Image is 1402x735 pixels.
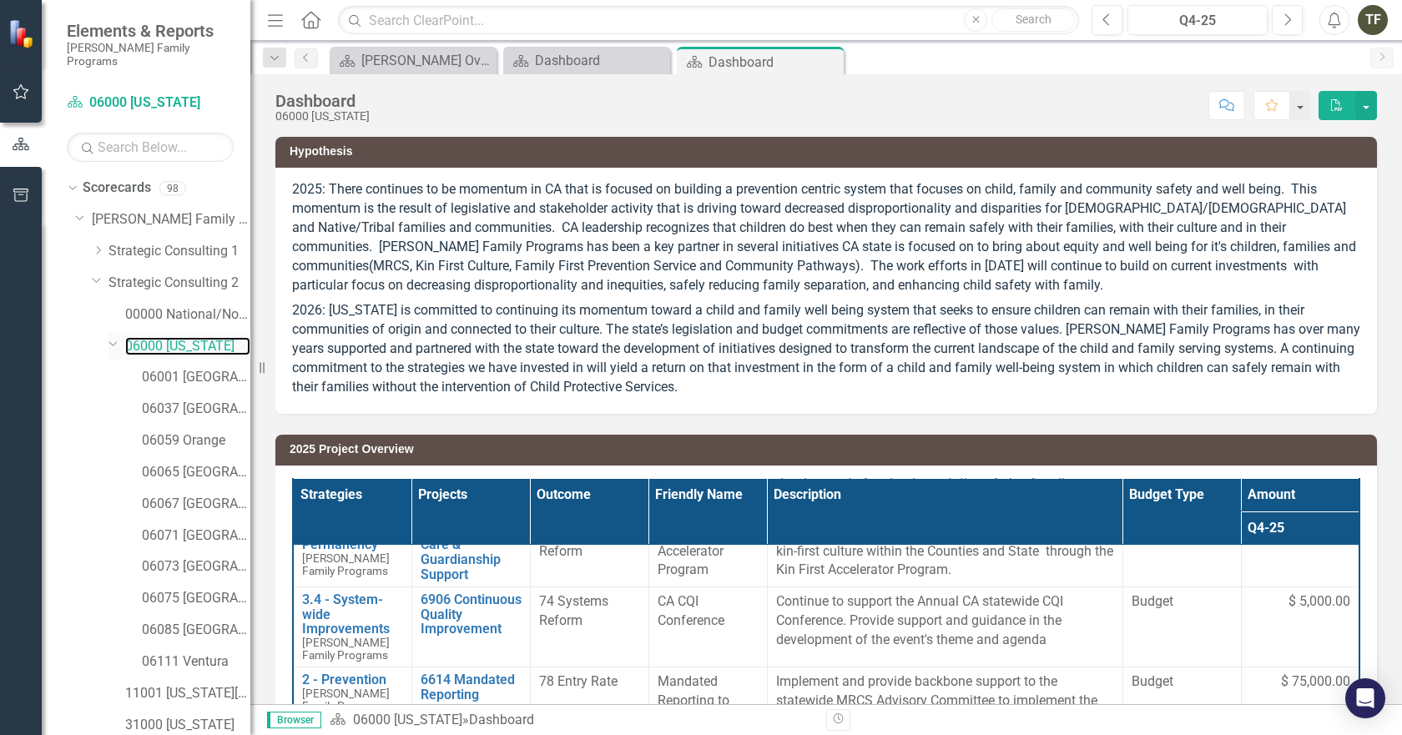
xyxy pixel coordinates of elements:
[142,463,250,482] a: 06065 [GEOGRAPHIC_DATA]
[991,8,1075,32] button: Search
[539,673,618,689] span: 78 Entry Rate
[330,711,814,730] div: »
[1289,592,1350,612] span: $ 5,000.00
[776,592,1114,650] p: Continue to support the Annual CA statewide CQI Conference. Provide support and guidance in the d...
[421,672,522,702] a: 6614 Mandated Reporting
[108,274,250,293] a: Strategic Consulting 2
[92,210,250,229] a: [PERSON_NAME] Family Programs
[67,21,234,41] span: Elements & Reports
[1127,5,1268,35] button: Q4-25
[108,242,250,261] a: Strategic Consulting 1
[142,495,250,514] a: 06067 [GEOGRAPHIC_DATA]
[658,593,724,628] span: CA CQI Conference
[535,50,666,71] div: Dashboard
[1281,672,1350,692] span: $ 75,000.00
[142,526,250,546] a: 06071 [GEOGRAPHIC_DATA]
[142,652,250,672] a: 06111 Ventura
[67,93,234,113] a: 06000 [US_STATE]
[125,305,250,325] a: 00000 National/No Jurisdiction (SC2)
[421,523,522,581] a: 3909 Kinship Care & Guardianship Support
[302,687,390,712] span: [PERSON_NAME] Family Programs
[142,400,250,419] a: 06037 [GEOGRAPHIC_DATA]
[1132,592,1233,612] span: Budget
[267,712,321,728] span: Browser
[292,180,1360,298] p: 2025: There continues to be momentum in CA that is focused on building a prevention centric syste...
[1016,13,1051,26] span: Search
[539,524,608,559] span: 74 Systems Reform
[290,145,1369,158] h3: Hypothesis
[275,92,370,110] div: Dashboard
[142,557,250,576] a: 06073 [GEOGRAPHIC_DATA]
[83,179,151,198] a: Scorecards
[142,589,250,608] a: 06075 [GEOGRAPHIC_DATA]
[142,431,250,451] a: 06059 Orange
[709,52,840,73] div: Dashboard
[67,133,234,162] input: Search Below...
[142,621,250,640] a: 06085 [GEOGRAPHIC_DATA][PERSON_NAME]
[159,181,186,195] div: 98
[539,593,608,628] span: 74 Systems Reform
[334,50,492,71] a: [PERSON_NAME] Overview
[67,41,234,68] small: [PERSON_NAME] Family Programs
[302,592,403,637] a: 3.4 - System-wide Improvements
[302,672,403,687] a: 2 - Prevention
[469,712,534,727] div: Dashboard
[776,523,1114,581] p: Provide consultation and support in the promotion of a kin-first culture within the Counties and ...
[275,110,370,123] div: 06000 [US_STATE]
[292,298,1360,396] p: 2026: [US_STATE] is committed to continuing its momentum toward a child and family well being sys...
[1132,672,1233,692] span: Budget
[507,50,666,71] a: Dashboard
[142,368,250,387] a: 06001 [GEOGRAPHIC_DATA]
[776,672,1114,730] p: Implement and provide backbone support to the statewide MRCS Advisory Committee to implement the ...
[658,524,724,578] span: Kin First Accelerator Program
[1358,5,1388,35] button: TF
[302,636,390,662] span: [PERSON_NAME] Family Programs
[1133,11,1262,31] div: Q4-25
[125,684,250,703] a: 11001 [US_STATE][GEOGRAPHIC_DATA]
[125,337,250,356] a: 06000 [US_STATE]
[125,716,250,735] a: 31000 [US_STATE]
[361,50,492,71] div: [PERSON_NAME] Overview
[421,592,522,637] a: 6906 Continuous Quality Improvement
[353,712,462,727] a: 06000 [US_STATE]
[8,19,38,48] img: ClearPoint Strategy
[338,6,1079,35] input: Search ClearPoint...
[302,551,390,577] span: [PERSON_NAME] Family Programs
[290,443,1369,456] h3: 2025 Project Overview
[1345,678,1385,718] div: Open Intercom Messenger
